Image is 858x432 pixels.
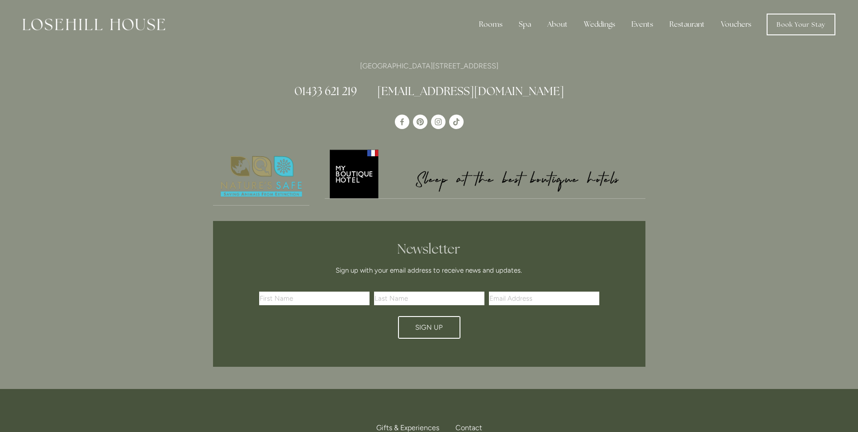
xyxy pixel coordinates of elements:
span: Sign Up [415,323,443,331]
a: Losehill House Hotel & Spa [395,115,409,129]
input: Email Address [489,292,599,305]
a: 01433 621 219 [294,84,357,98]
button: Sign Up [398,316,460,339]
div: Weddings [577,15,622,34]
a: Pinterest [413,115,427,129]
div: Spa [512,15,538,34]
div: Restaurant [662,15,712,34]
img: Nature's Safe - Logo [213,148,310,205]
input: First Name [259,292,370,305]
div: Rooms [472,15,510,34]
div: About [540,15,575,34]
div: Events [624,15,660,34]
input: Last Name [374,292,484,305]
a: TikTok [449,115,464,129]
img: My Boutique Hotel - Logo [325,148,645,198]
a: Vouchers [714,15,758,34]
h2: Newsletter [262,241,596,257]
a: [EMAIL_ADDRESS][DOMAIN_NAME] [377,84,564,98]
a: Book Your Stay [767,14,835,35]
span: Gifts & Experiences [376,423,439,432]
a: Instagram [431,115,446,129]
a: My Boutique Hotel - Logo [325,148,645,199]
img: Losehill House [23,19,165,30]
p: Sign up with your email address to receive news and updates. [262,265,596,276]
p: [GEOGRAPHIC_DATA][STREET_ADDRESS] [213,60,645,72]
